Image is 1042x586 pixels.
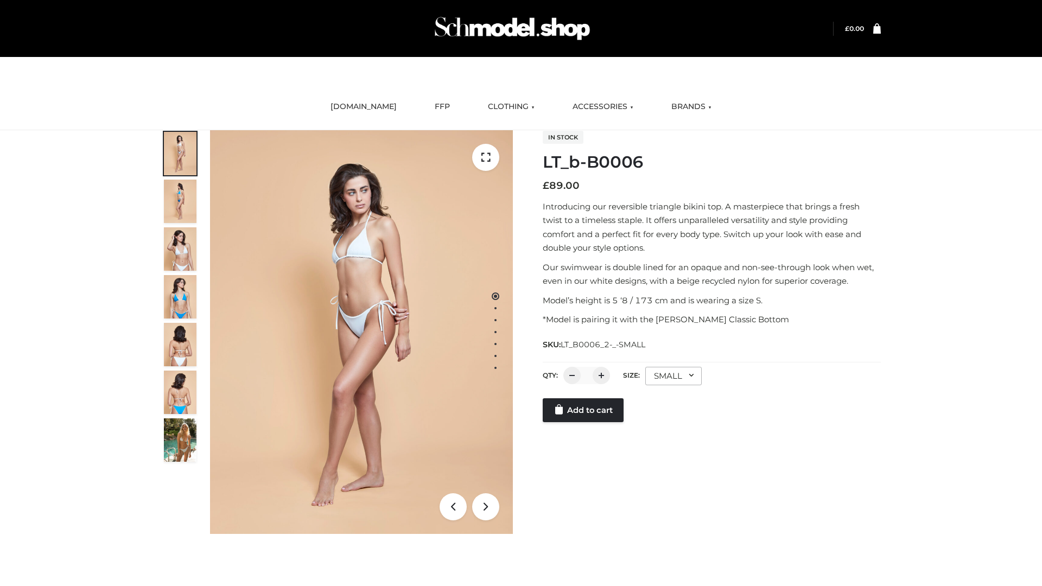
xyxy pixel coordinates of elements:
span: LT_B0006_2-_-SMALL [561,340,645,349]
span: £ [543,180,549,192]
img: ArielClassicBikiniTop_CloudNine_AzureSky_OW114ECO_2-scaled.jpg [164,180,196,223]
a: BRANDS [663,95,720,119]
span: In stock [543,131,583,144]
img: Schmodel Admin 964 [431,7,594,50]
a: [DOMAIN_NAME] [322,95,405,119]
p: Our swimwear is double lined for an opaque and non-see-through look when wet, even in our white d... [543,260,881,288]
bdi: 0.00 [845,24,864,33]
img: ArielClassicBikiniTop_CloudNine_AzureSky_OW114ECO_4-scaled.jpg [164,275,196,319]
a: ACCESSORIES [564,95,641,119]
p: Introducing our reversible triangle bikini top. A masterpiece that brings a fresh twist to a time... [543,200,881,255]
span: SKU: [543,338,646,351]
img: ArielClassicBikiniTop_CloudNine_AzureSky_OW114ECO_1 [210,130,513,534]
label: Size: [623,371,640,379]
img: ArielClassicBikiniTop_CloudNine_AzureSky_OW114ECO_7-scaled.jpg [164,323,196,366]
a: Add to cart [543,398,624,422]
a: £0.00 [845,24,864,33]
p: *Model is pairing it with the [PERSON_NAME] Classic Bottom [543,313,881,327]
img: Arieltop_CloudNine_AzureSky2.jpg [164,418,196,462]
img: ArielClassicBikiniTop_CloudNine_AzureSky_OW114ECO_1-scaled.jpg [164,132,196,175]
a: FFP [427,95,458,119]
span: £ [845,24,849,33]
label: QTY: [543,371,558,379]
bdi: 89.00 [543,180,580,192]
a: CLOTHING [480,95,543,119]
img: ArielClassicBikiniTop_CloudNine_AzureSky_OW114ECO_3-scaled.jpg [164,227,196,271]
p: Model’s height is 5 ‘8 / 173 cm and is wearing a size S. [543,294,881,308]
div: SMALL [645,367,702,385]
h1: LT_b-B0006 [543,152,881,172]
img: ArielClassicBikiniTop_CloudNine_AzureSky_OW114ECO_8-scaled.jpg [164,371,196,414]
